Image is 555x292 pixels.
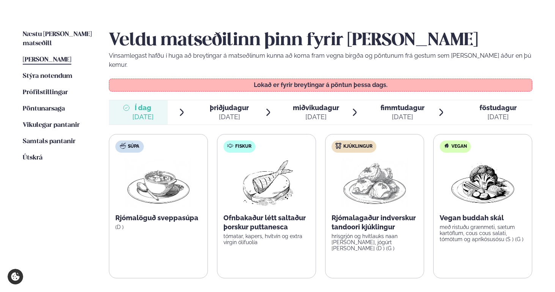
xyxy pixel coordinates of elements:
span: Pöntunarsaga [23,106,65,112]
img: Vegan.svg [443,143,450,149]
img: chicken.svg [335,143,341,149]
span: þriðjudagur [210,104,249,112]
p: Rjómalöguð sveppasúpa [115,213,201,223]
img: Vegan.png [450,159,516,207]
a: Stýra notendum [23,72,72,81]
span: Samtals pantanir [23,138,75,145]
a: Vikulegar pantanir [23,121,80,130]
p: Rjómalagaður indverskur tandoori kjúklingur [332,213,418,232]
span: Næstu [PERSON_NAME] matseðill [23,31,92,47]
span: [PERSON_NAME] [23,57,71,63]
span: Súpa [128,144,139,150]
div: [DATE] [293,112,339,122]
p: Lokað er fyrir breytingar á pöntun þessa dags. [117,82,525,88]
span: Kjúklingur [343,144,373,150]
span: föstudagur [480,104,517,112]
p: tómatar, kapers, hvítvín og extra virgin ólífuolía [223,233,310,245]
span: Útskrá [23,155,42,161]
span: Í dag [132,103,154,112]
div: [DATE] [380,112,425,122]
div: [DATE] [210,112,249,122]
a: Næstu [PERSON_NAME] matseðill [23,30,94,48]
a: [PERSON_NAME] [23,55,71,65]
a: Pöntunarsaga [23,104,65,114]
a: Cookie settings [8,269,23,284]
img: soup.svg [120,143,126,149]
p: með ristuðu grænmeti, sætum kartöflum, cous cous salati, tómötum og apríkósusósu (S ) (G ) [440,224,526,242]
a: Útskrá [23,153,42,163]
h2: Veldu matseðilinn þinn fyrir [PERSON_NAME] [109,30,532,51]
span: fimmtudagur [380,104,425,112]
p: Vegan buddah skál [440,213,526,223]
img: Chicken-thighs.png [341,159,408,207]
span: Fiskur [235,144,252,150]
img: Fish.png [233,159,300,207]
span: Vegan [451,144,467,150]
span: Vikulegar pantanir [23,122,80,128]
img: fish.svg [227,143,233,149]
div: [DATE] [480,112,517,122]
span: Prófílstillingar [23,89,68,96]
p: Ofnbakaður létt saltaður þorskur puttanesca [223,213,310,232]
a: Prófílstillingar [23,88,68,97]
p: hrísgrjón og hvítlauks naan [PERSON_NAME], jógúrt [PERSON_NAME] (D ) (G ) [332,233,418,251]
a: Samtals pantanir [23,137,75,146]
p: (D ) [115,224,201,230]
p: Vinsamlegast hafðu í huga að breytingar á matseðlinum kunna að koma fram vegna birgða og pöntunum... [109,51,532,69]
img: Soup.png [125,159,192,207]
span: miðvikudagur [293,104,339,112]
span: Stýra notendum [23,73,72,79]
div: [DATE] [132,112,154,122]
